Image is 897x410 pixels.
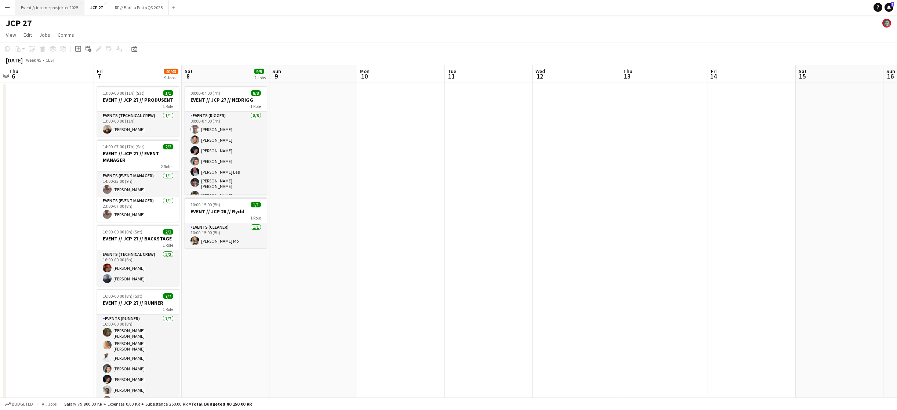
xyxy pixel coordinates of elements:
span: 2/2 [163,144,173,149]
span: All jobs [40,401,58,407]
h3: EVENT // JCP 27 // PRODUSENT [97,97,179,103]
span: Mon [360,68,370,75]
app-card-role: Events (Technical Crew)2/216:00-00:00 (8h)[PERSON_NAME][PERSON_NAME] [97,250,179,286]
span: Thu [623,68,632,75]
app-job-card: 14:00-07:00 (17h) (Sat)2/2EVENT // JCP 27 // EVENT MANAGER2 RolesEvents (Event Manager)1/114:00-2... [97,139,179,222]
a: Jobs [36,30,53,40]
span: Sun [272,68,281,75]
span: Jobs [39,32,50,38]
div: Salary 79 900.00 KR + Expenses 0.00 KR + Subsistence 250.00 KR = [64,401,252,407]
h3: EVENT // JCP 27 // BACKSTAGE [97,235,179,242]
span: View [6,32,16,38]
span: Wed [535,68,545,75]
button: JCP 27 [84,0,109,15]
span: Fri [711,68,717,75]
h3: EVENT // JCP 27 // RUNNER [97,300,179,306]
a: 3 [885,3,893,12]
div: 2 Jobs [254,75,266,80]
span: 16:00-00:00 (8h) (Sat) [103,293,142,299]
span: Total Budgeted 80 150.00 KR [191,401,252,407]
span: 1 Role [163,104,173,109]
app-card-role: Events (Cleaner)1/110:00-15:00 (5h)[PERSON_NAME] Mo [185,223,267,248]
span: 2/2 [163,229,173,235]
app-job-card: 00:00-07:00 (7h)8/8EVENT // JCP 27 // NEDRIGG1 RoleEvents (Rigger)8/800:00-07:00 (7h)[PERSON_NAME... [185,86,267,195]
span: 10:00-15:00 (5h) [190,202,220,207]
h3: EVENT // JCP 27 // EVENT MANAGER [97,150,179,163]
button: Budgeted [4,400,34,408]
span: 15 [798,72,807,80]
span: 12 [534,72,545,80]
span: Budgeted [12,402,33,407]
span: Edit [23,32,32,38]
span: 00:00-07:00 (7h) [190,90,220,96]
span: Sat [799,68,807,75]
app-card-role: Events (Technical Crew)1/113:00-00:00 (11h)[PERSON_NAME] [97,112,179,137]
span: 10 [359,72,370,80]
span: 1/1 [163,90,173,96]
span: 1/1 [251,202,261,207]
span: 7 [96,72,103,80]
span: 13 [622,72,632,80]
span: 1 Role [163,242,173,248]
app-user-avatar: Julie Minken [882,19,891,28]
app-card-role: Events (Runner)7/716:00-00:00 (8h)[PERSON_NAME] [PERSON_NAME][PERSON_NAME] [PERSON_NAME][PERSON_N... [97,315,179,410]
app-job-card: 16:00-00:00 (8h) (Sat)2/2EVENT // JCP 27 // BACKSTAGE1 RoleEvents (Technical Crew)2/216:00-00:00 ... [97,225,179,286]
button: Event // interne prosjekter 2025 [15,0,84,15]
span: Week 45 [24,57,43,63]
app-card-role: Events (Event Manager)1/123:00-07:00 (8h)[PERSON_NAME] [97,197,179,222]
span: Thu [9,68,18,75]
span: 7/7 [163,293,173,299]
app-card-role: Events (Event Manager)1/114:00-23:00 (9h)[PERSON_NAME] [97,172,179,197]
a: View [3,30,19,40]
h3: EVENT // JCP 27 // NEDRIGG [185,97,267,103]
span: 2 Roles [161,164,173,169]
div: [DATE] [6,57,23,64]
span: Sat [185,68,193,75]
span: 40/43 [164,69,178,74]
span: 1 Role [250,215,261,221]
span: Sun [886,68,895,75]
span: 9 [271,72,281,80]
h3: EVENT // JCP 26 // Rydd [185,208,267,215]
app-job-card: 16:00-00:00 (8h) (Sat)7/7EVENT // JCP 27 // RUNNER1 RoleEvents (Runner)7/716:00-00:00 (8h)[PERSON... [97,289,179,398]
span: 16:00-00:00 (8h) (Sat) [103,229,142,235]
span: 8/8 [251,90,261,96]
span: 14:00-07:00 (17h) (Sat) [103,144,145,149]
span: 1 Role [163,306,173,312]
app-job-card: 13:00-00:00 (11h) (Sat)1/1EVENT // JCP 27 // PRODUSENT1 RoleEvents (Technical Crew)1/113:00-00:00... [97,86,179,137]
span: 6 [8,72,18,80]
span: 8 [184,72,193,80]
div: 9 Jobs [164,75,178,80]
span: 13:00-00:00 (11h) (Sat) [103,90,145,96]
span: 11 [447,72,456,80]
span: 16 [885,72,895,80]
span: 14 [710,72,717,80]
button: RF // Barilla Pesto Q3 2025 [109,0,169,15]
div: CEST [46,57,55,63]
a: Comms [55,30,77,40]
span: Tue [448,68,456,75]
h1: JCP 27 [6,18,32,29]
span: 3 [891,2,894,7]
span: Fri [97,68,103,75]
app-card-role: Events (Rigger)8/800:00-07:00 (7h)[PERSON_NAME][PERSON_NAME][PERSON_NAME][PERSON_NAME][PERSON_NAM... [185,112,267,213]
a: Edit [21,30,35,40]
span: Comms [58,32,74,38]
span: 1 Role [250,104,261,109]
app-job-card: 10:00-15:00 (5h)1/1EVENT // JCP 26 // Rydd1 RoleEvents (Cleaner)1/110:00-15:00 (5h)[PERSON_NAME] Mo [185,197,267,248]
span: 9/9 [254,69,264,74]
